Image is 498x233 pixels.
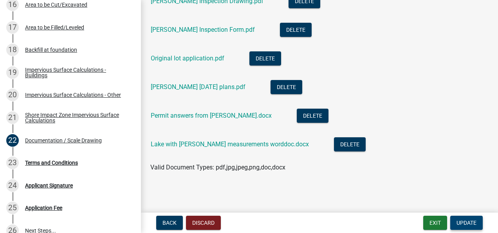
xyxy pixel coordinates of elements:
[6,157,19,169] div: 23
[162,220,177,226] span: Back
[6,44,19,56] div: 18
[6,66,19,79] div: 19
[271,80,302,94] button: Delete
[25,47,77,53] div: Backfill at foundation
[25,112,128,123] div: Shore Impact Zone Impervious Surface Calculations
[423,216,447,230] button: Exit
[151,26,255,33] a: [PERSON_NAME] Inspection Form.pdf
[271,84,302,91] wm-modal-confirm: Delete Document
[25,2,87,7] div: Area to be Cut/Excavated
[150,164,285,171] span: Valid Document Types: pdf,jpg,jpeg,png,doc,docx
[334,137,366,151] button: Delete
[25,67,128,78] div: Impervious Surface Calculations - Buildings
[186,216,221,230] button: Discard
[280,26,312,34] wm-modal-confirm: Delete Document
[6,134,19,147] div: 22
[25,183,73,188] div: Applicant Signature
[25,92,121,98] div: Impervious Surface Calculations - Other
[25,25,84,30] div: Area to be Filled/Leveled
[156,216,183,230] button: Back
[280,23,312,37] button: Delete
[25,205,62,211] div: Application Fee
[151,112,272,119] a: Permit answers from [PERSON_NAME].docx
[297,109,328,123] button: Delete
[25,138,102,143] div: Documentation / Scale Drawing
[334,141,366,148] wm-modal-confirm: Delete Document
[297,112,328,120] wm-modal-confirm: Delete Document
[6,202,19,214] div: 25
[6,21,19,34] div: 17
[6,111,19,124] div: 21
[151,140,309,148] a: Lake with [PERSON_NAME] measurements worddoc.docx
[6,179,19,192] div: 24
[249,51,281,66] button: Delete
[151,55,224,62] a: Original lot application.pdf
[450,216,483,230] button: Update
[25,160,78,166] div: Terms and Conditions
[151,83,245,91] a: [PERSON_NAME] [DATE] plans.pdf
[6,89,19,101] div: 20
[249,55,281,62] wm-modal-confirm: Delete Document
[456,220,476,226] span: Update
